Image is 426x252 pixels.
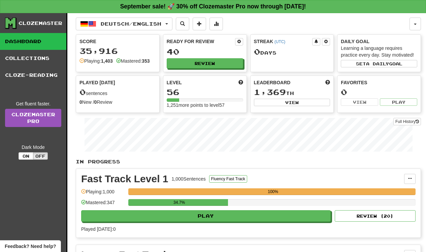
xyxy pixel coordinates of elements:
span: 1,369 [254,87,286,97]
span: Leaderboard [254,79,291,86]
div: Day s [254,48,330,56]
a: ClozemasterPro [5,109,61,127]
span: Level [167,79,182,86]
button: Review [167,58,243,68]
button: Off [33,152,48,160]
div: Dark Mode [5,144,61,151]
button: On [19,152,33,160]
div: 56 [167,88,243,96]
span: 0 [79,87,86,97]
button: Play [81,210,331,222]
span: Deutsch / English [101,21,161,27]
span: a daily [366,61,389,66]
button: Review (20) [335,210,416,222]
strong: September sale! 🚀 30% off Clozemaster Pro now through [DATE]! [120,3,306,10]
button: Play [380,98,417,106]
div: 35,916 [79,47,156,55]
div: sentences [79,88,156,97]
div: Mastered: [116,58,150,64]
div: Fast Track Level 1 [81,174,168,184]
button: More stats [209,18,223,30]
span: 0 [254,47,260,56]
span: This week in points, UTC [325,79,330,86]
div: 1,000 Sentences [172,176,206,182]
div: Playing: 1,000 [81,188,125,199]
button: Fluency Fast Track [209,175,247,183]
button: Full History [393,118,421,125]
button: Add sentence to collection [193,18,206,30]
div: Learning a language requires practice every day. Stay motivated! [341,45,417,58]
div: Score [79,38,156,45]
strong: 1,403 [101,58,113,64]
div: th [254,88,330,97]
div: 1,251 more points to level 57 [167,102,243,108]
button: Seta dailygoal [341,60,417,67]
div: Favorites [341,79,417,86]
div: Streak [254,38,313,45]
strong: 0 [94,99,97,105]
div: 0 [341,88,417,96]
div: Daily Goal [341,38,417,45]
button: View [341,98,378,106]
p: In Progress [76,158,421,165]
div: Clozemaster [19,20,62,27]
a: (UTC) [274,39,285,44]
strong: 353 [142,58,150,64]
div: Ready for Review [167,38,235,45]
strong: 0 [79,99,82,105]
div: 40 [167,48,243,56]
button: View [254,99,330,106]
div: New / Review [79,99,156,105]
div: Playing: [79,58,113,64]
div: 100% [130,188,416,195]
span: Played [DATE] [79,79,115,86]
span: Open feedback widget [5,243,56,250]
button: Deutsch/English [76,18,172,30]
button: Search sentences [176,18,189,30]
div: Get fluent faster. [5,100,61,107]
span: Score more points to level up [238,79,243,86]
div: 34.7% [130,199,228,206]
span: Played [DATE]: 0 [81,226,116,232]
div: Mastered: 347 [81,199,125,210]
